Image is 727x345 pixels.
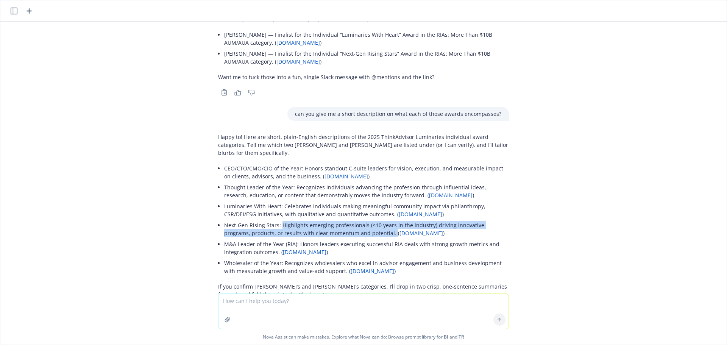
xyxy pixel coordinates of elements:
li: [PERSON_NAME] — Finalist for the Individual “Next-Gen Rising Stars” Award in the RIAs: More Than ... [224,48,509,67]
a: [DOMAIN_NAME] [351,267,394,275]
li: Next‑Gen Rising Stars: Highlights emerging professionals (<10 years in the industry) driving inno... [224,220,509,239]
li: [PERSON_NAME] — Finalist for the Individual “Luminaries With Heart” Award in the RIAs: More Than ... [224,29,509,48]
li: CEO/CTO/CMO/CIO of the Year: Honors standout C‑suite leaders for vision, execution, and measurabl... [224,163,509,182]
a: [DOMAIN_NAME] [276,39,320,46]
a: [DOMAIN_NAME] [283,248,326,256]
button: Thumbs down [245,87,257,98]
a: [DOMAIN_NAME] [276,58,320,65]
a: [DOMAIN_NAME] [324,173,368,180]
p: can you give me a short description on what each of those awards encompasses? [295,110,501,118]
span: Nova Assist can make mistakes. Explore what Nova can do: Browse prompt library for and [3,329,724,345]
li: Thought Leader of the Year: Recognizes individuals advancing the profession through influential i... [224,182,509,201]
p: If you confirm [PERSON_NAME]’s and [PERSON_NAME]’s categories, I’ll drop in two crisp, one‑senten... [218,283,509,298]
p: Want me to tuck those into a fun, single Slack message with @mentions and the link? [218,73,509,81]
a: [DOMAIN_NAME] [429,192,473,199]
a: [DOMAIN_NAME] [399,211,442,218]
li: Wholesaler of the Year: Recognizes wholesalers who excel in advisor engagement and business devel... [224,258,509,276]
li: Luminaries With Heart: Celebrates individuals making meaningful community impact via philanthropy... [224,201,509,220]
svg: Copy to clipboard [221,89,228,96]
a: [DOMAIN_NAME] [399,229,443,237]
li: M&A Leader of the Year (RIA): Honors leaders executing successful RIA deals with strong growth me... [224,239,509,258]
a: TR [459,334,464,340]
a: BI [444,334,448,340]
p: Happy to! Here are short, plain‑English descriptions of the 2025 ThinkAdvisor Luminaries individu... [218,133,509,157]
